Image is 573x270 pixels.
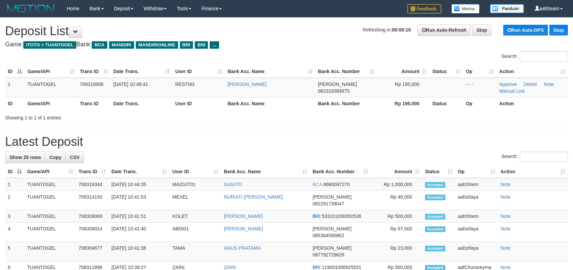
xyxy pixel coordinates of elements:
th: Op: activate to sort column ascending [455,165,498,178]
span: BNI [195,41,208,49]
span: [PERSON_NAME] [313,226,352,231]
a: NURIATI [PERSON_NAME] [224,194,283,200]
span: Copy 8660097270 to clipboard [323,182,350,187]
th: Bank Acc. Number: activate to sort column ascending [310,165,371,178]
label: Search: [502,51,568,62]
span: Rp 195,000 [395,82,419,87]
span: [PERSON_NAME] [313,245,352,251]
td: 708316344 [76,178,109,191]
th: Bank Acc. Number [315,97,377,110]
a: Stop [472,24,491,36]
span: BRI [313,213,320,219]
span: Refreshing in: [363,27,411,32]
td: MEXEL [170,191,221,210]
a: Stop [549,25,568,36]
th: Status: activate to sort column ascending [422,165,455,178]
td: 708314193 [76,191,109,210]
th: Action: activate to sort column ascending [498,165,568,178]
th: Action [496,97,568,110]
span: [PERSON_NAME] [318,82,357,87]
td: 708306069 [76,210,109,223]
h4: Game: Bank: [5,41,568,48]
span: BCA [313,182,322,187]
th: Date Trans.: activate to sort column ascending [111,65,173,78]
a: Delete [524,82,537,87]
span: ITOTO > TUANTOGEL [23,41,76,49]
h1: Latest Deposit [5,135,568,149]
th: Amount: activate to sort column ascending [377,65,430,78]
td: - - - [463,78,496,97]
th: Trans ID: activate to sort column ascending [77,65,111,78]
th: Bank Acc. Number: activate to sort column ascending [315,65,377,78]
th: Op: activate to sort column ascending [463,65,496,78]
span: Copy 087792729626 to clipboard [313,252,344,257]
span: Accepted [425,226,445,232]
td: aafzefaya [455,242,498,261]
td: aafzefaya [455,223,498,242]
a: AGUS PRATAMA [224,245,261,251]
span: Copy 085384590862 to clipboard [313,233,344,238]
td: aafzefaya [455,191,498,210]
a: Manual Link [499,88,525,94]
th: Bank Acc. Name: activate to sort column ascending [221,165,310,178]
span: Accepted [425,214,445,220]
input: Search: [520,152,568,162]
a: SUGITO [224,182,242,187]
a: Note [501,213,511,219]
td: [DATE] 10:44:35 [109,178,170,191]
th: Rp 195.000 [377,97,430,110]
td: Rp 1,000,000 [371,178,422,191]
th: User ID [172,97,225,110]
td: TUANTOGEL [25,78,77,97]
label: Search: [502,152,568,162]
a: Copy [45,152,66,163]
th: Game/API: activate to sort column ascending [24,165,76,178]
th: Game/API [25,97,77,110]
a: [PERSON_NAME] [224,226,263,231]
span: [DATE] 10:46:41 [113,82,148,87]
td: 1 [5,178,24,191]
td: [DATE] 10:41:51 [109,210,170,223]
td: [DATE] 10:41:53 [109,191,170,210]
a: Run Auto-DPS [503,25,548,36]
span: RESTI93 [175,82,194,87]
td: TUANTOGEL [24,242,76,261]
a: Approve [499,82,517,87]
a: Note [501,245,511,251]
td: 1 [5,78,25,97]
h1: Deposit List [5,24,568,38]
td: Rp 97,000 [371,223,422,242]
th: Op [463,97,496,110]
span: BRI [313,265,320,270]
a: Note [501,226,511,231]
td: Rp 500,000 [371,210,422,223]
span: [PERSON_NAME] [313,194,352,200]
th: Status [429,97,463,110]
span: Copy 082318384675 to clipboard [318,88,349,94]
a: Note [501,265,511,270]
input: Search: [520,51,568,62]
td: 5 [5,242,24,261]
strong: 00:00:10 [392,27,411,32]
td: TUANTOGEL [24,191,76,210]
img: MOTION_logo.png [5,3,57,14]
span: 708318956 [80,82,104,87]
a: ZAINI [224,265,236,270]
td: MAZGIT01 [170,178,221,191]
td: [DATE] 10:41:40 [109,223,170,242]
td: 708309014 [76,223,109,242]
td: TUANTOGEL [24,210,76,223]
td: aafchhem [455,178,498,191]
td: 2 [5,191,24,210]
span: Accepted [425,195,445,200]
td: Rp 46,000 [371,191,422,210]
div: Showing 1 to 1 of 1 entries [5,112,234,121]
span: ... [210,41,219,49]
td: KOLET [170,210,221,223]
th: Status: activate to sort column ascending [429,65,463,78]
td: [DATE] 10:41:38 [109,242,170,261]
th: Bank Acc. Name: activate to sort column ascending [225,65,315,78]
span: MANDIRI [109,41,134,49]
span: MANDIRIONLINE [136,41,178,49]
img: Feedback.jpg [407,4,441,14]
